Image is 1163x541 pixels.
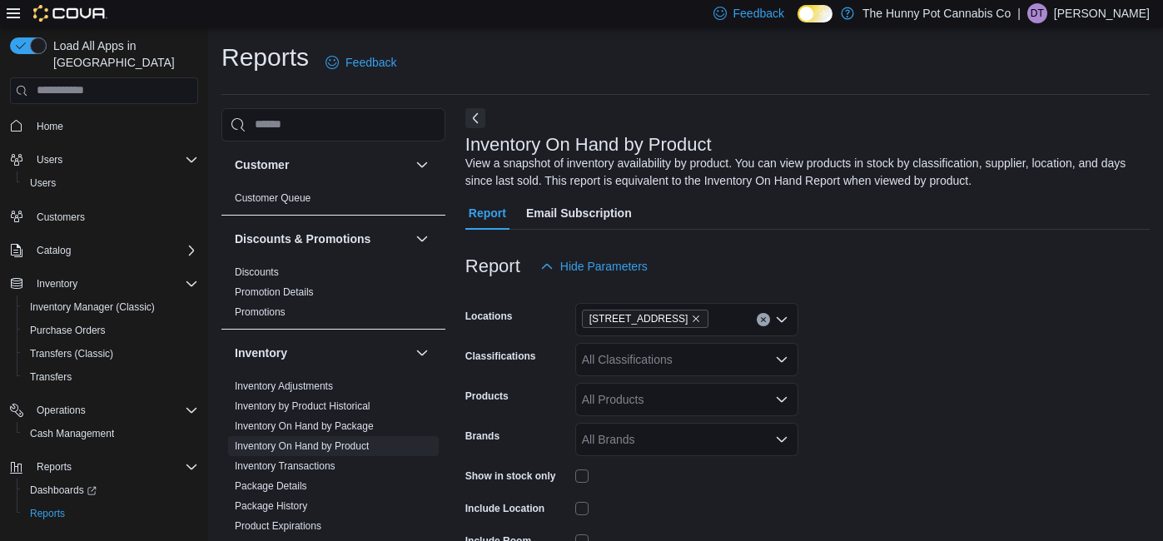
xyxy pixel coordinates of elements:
[465,310,513,323] label: Locations
[235,500,307,512] a: Package History
[17,479,205,502] a: Dashboards
[235,191,311,205] span: Customer Queue
[30,300,155,314] span: Inventory Manager (Classic)
[30,507,65,520] span: Reports
[412,229,432,249] button: Discounts & Promotions
[235,231,409,247] button: Discounts & Promotions
[235,266,279,278] a: Discounts
[3,239,205,262] button: Catalog
[23,504,72,524] a: Reports
[23,367,78,387] a: Transfers
[560,258,648,275] span: Hide Parameters
[23,173,62,193] a: Users
[235,380,333,392] a: Inventory Adjustments
[465,135,712,155] h3: Inventory On Hand by Product
[17,422,205,445] button: Cash Management
[30,457,198,477] span: Reports
[30,116,198,136] span: Home
[235,345,409,361] button: Inventory
[17,342,205,365] button: Transfers (Classic)
[30,274,198,294] span: Inventory
[30,324,106,337] span: Purchase Orders
[235,231,370,247] h3: Discounts & Promotions
[465,469,556,483] label: Show in stock only
[30,206,198,227] span: Customers
[23,367,198,387] span: Transfers
[757,313,770,326] button: Clear input
[23,424,198,444] span: Cash Management
[235,285,314,299] span: Promotion Details
[235,306,286,318] a: Promotions
[37,404,86,417] span: Operations
[465,350,536,363] label: Classifications
[33,5,107,22] img: Cova
[235,480,307,492] a: Package Details
[465,155,1141,190] div: View a snapshot of inventory availability by product. You can view products in stock by classific...
[30,274,84,294] button: Inventory
[37,244,71,257] span: Catalog
[534,250,654,283] button: Hide Parameters
[465,390,509,403] label: Products
[37,211,85,224] span: Customers
[1031,3,1044,23] span: DT
[469,196,506,230] span: Report
[235,400,370,413] span: Inventory by Product Historical
[733,5,784,22] span: Feedback
[30,484,97,497] span: Dashboards
[235,499,307,513] span: Package History
[235,380,333,393] span: Inventory Adjustments
[23,424,121,444] a: Cash Management
[465,108,485,128] button: Next
[37,120,63,133] span: Home
[30,400,92,420] button: Operations
[345,54,396,71] span: Feedback
[775,393,788,406] button: Open list of options
[23,480,103,500] a: Dashboards
[319,46,403,79] a: Feedback
[30,117,70,136] a: Home
[235,266,279,279] span: Discounts
[465,502,544,515] label: Include Location
[691,314,701,324] button: Remove 2591 Yonge St from selection in this group
[235,479,307,493] span: Package Details
[3,455,205,479] button: Reports
[47,37,198,71] span: Load All Apps in [GEOGRAPHIC_DATA]
[235,192,311,204] a: Customer Queue
[23,173,198,193] span: Users
[17,365,205,389] button: Transfers
[235,400,370,412] a: Inventory by Product Historical
[30,241,77,261] button: Catalog
[30,347,113,360] span: Transfers (Classic)
[3,114,205,138] button: Home
[235,439,369,453] span: Inventory On Hand by Product
[23,344,198,364] span: Transfers (Classic)
[17,295,205,319] button: Inventory Manager (Classic)
[23,504,198,524] span: Reports
[17,319,205,342] button: Purchase Orders
[1027,3,1047,23] div: Dustin Taylor
[235,345,287,361] h3: Inventory
[589,310,688,327] span: [STREET_ADDRESS]
[235,460,335,472] a: Inventory Transactions
[221,188,445,215] div: Customer
[1054,3,1150,23] p: [PERSON_NAME]
[3,399,205,422] button: Operations
[798,5,832,22] input: Dark Mode
[23,297,198,317] span: Inventory Manager (Classic)
[30,241,198,261] span: Catalog
[37,277,77,290] span: Inventory
[30,370,72,384] span: Transfers
[235,286,314,298] a: Promotion Details
[30,400,198,420] span: Operations
[3,148,205,171] button: Users
[23,344,120,364] a: Transfers (Classic)
[235,459,335,473] span: Inventory Transactions
[465,429,499,443] label: Brands
[30,427,114,440] span: Cash Management
[235,420,374,432] a: Inventory On Hand by Package
[775,433,788,446] button: Open list of options
[235,519,321,533] span: Product Expirations
[862,3,1011,23] p: The Hunny Pot Cannabis Co
[3,272,205,295] button: Inventory
[798,22,798,23] span: Dark Mode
